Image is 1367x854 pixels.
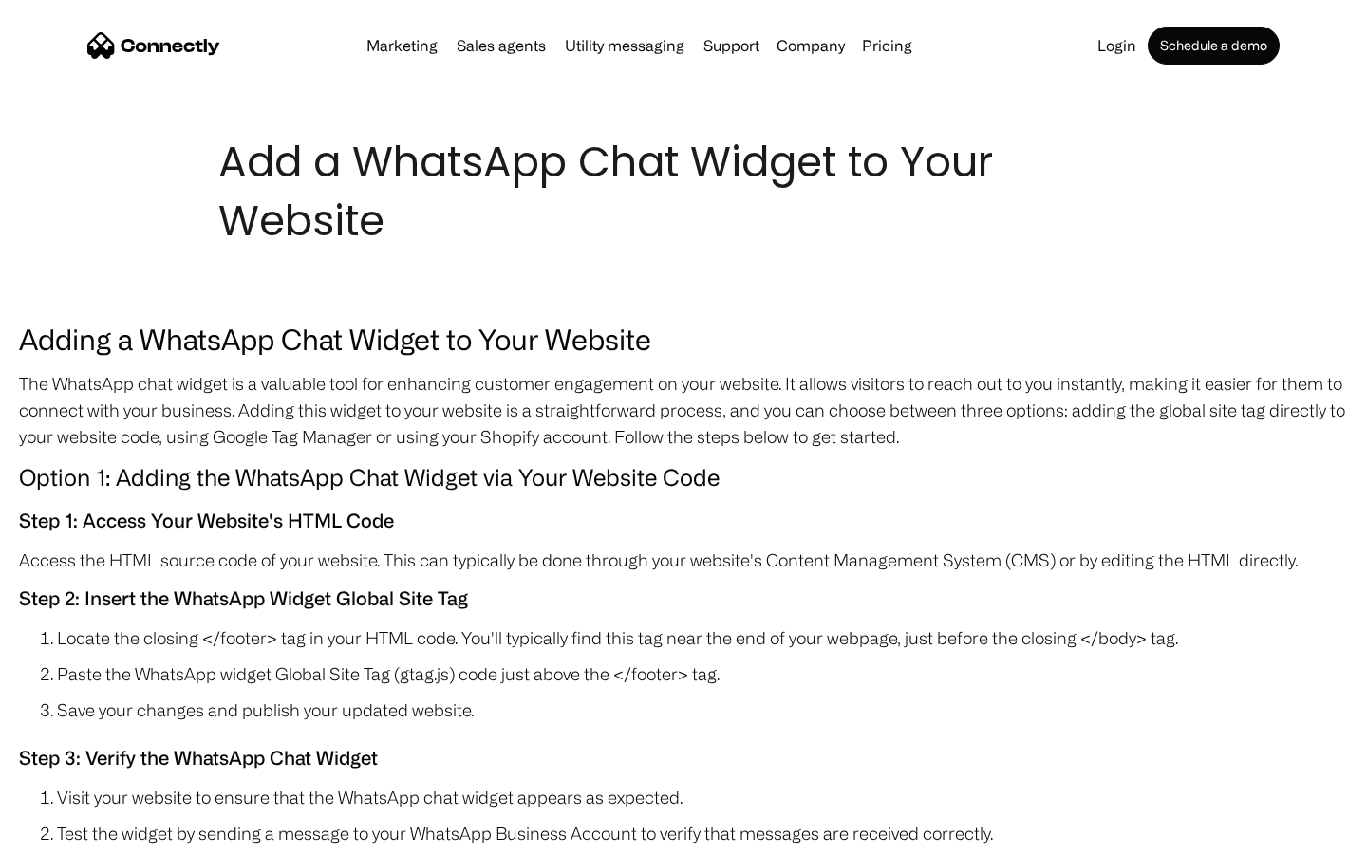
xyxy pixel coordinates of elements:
[19,583,1348,615] h5: Step 2: Insert the WhatsApp Widget Global Site Tag
[359,38,445,53] a: Marketing
[449,38,553,53] a: Sales agents
[1148,27,1280,65] a: Schedule a demo
[19,317,1348,361] h3: Adding a WhatsApp Chat Widget to Your Website
[57,820,1348,846] li: Test the widget by sending a message to your WhatsApp Business Account to verify that messages ar...
[87,31,220,60] a: home
[19,547,1348,573] p: Access the HTML source code of your website. This can typically be done through your website's Co...
[57,784,1348,810] li: Visit your website to ensure that the WhatsApp chat widget appears as expected.
[57,624,1348,651] li: Locate the closing </footer> tag in your HTML code. You'll typically find this tag near the end o...
[218,133,1149,251] h1: Add a WhatsApp Chat Widget to Your Website
[557,38,692,53] a: Utility messaging
[854,38,920,53] a: Pricing
[19,821,114,847] aside: Language selected: English
[19,459,1348,495] h4: Option 1: Adding the WhatsApp Chat Widget via Your Website Code
[57,660,1348,687] li: Paste the WhatsApp widget Global Site Tag (gtag.js) code just above the </footer> tag.
[38,821,114,847] ul: Language list
[777,32,845,59] div: Company
[19,505,1348,537] h5: Step 1: Access Your Website's HTML Code
[1090,38,1144,53] a: Login
[696,38,767,53] a: Support
[19,370,1348,450] p: The WhatsApp chat widget is a valuable tool for enhancing customer engagement on your website. It...
[771,32,851,59] div: Company
[19,742,1348,774] h5: Step 3: Verify the WhatsApp Chat Widget
[57,696,1348,723] li: Save your changes and publish your updated website.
